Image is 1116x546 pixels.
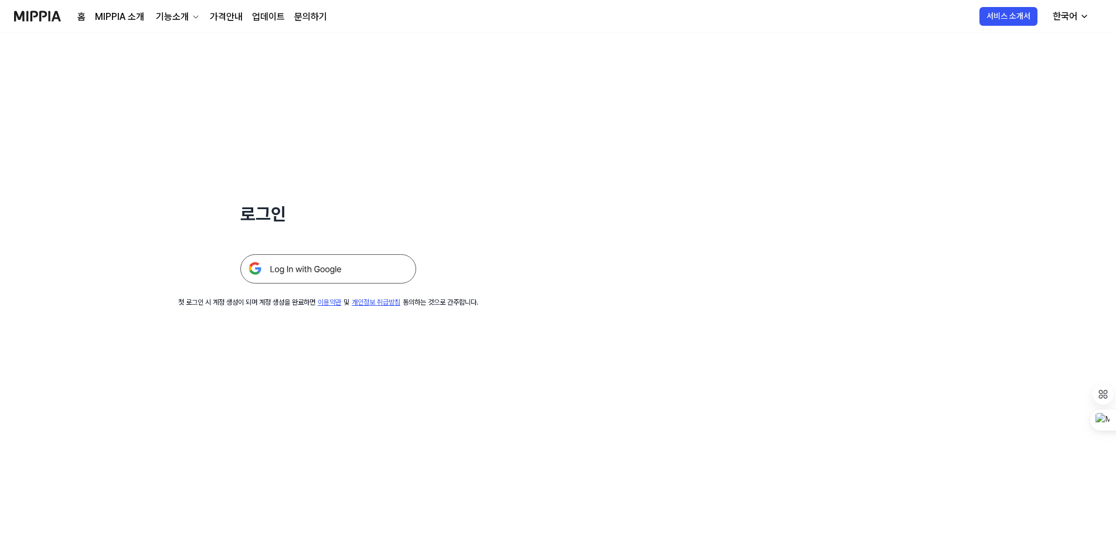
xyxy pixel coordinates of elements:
a: 개인정보 취급방침 [352,298,400,306]
a: MIPPIA 소개 [95,10,144,24]
a: 업데이트 [252,10,285,24]
a: 홈 [77,10,86,24]
a: 문의하기 [294,10,327,24]
button: 한국어 [1043,5,1096,28]
a: 이용약관 [318,298,341,306]
div: 한국어 [1050,9,1080,23]
h1: 로그인 [240,202,416,226]
div: 첫 로그인 시 계정 생성이 되며 계정 생성을 완료하면 및 동의하는 것으로 간주합니다. [178,298,478,308]
button: 서비스 소개서 [979,7,1037,26]
img: 구글 로그인 버튼 [240,254,416,284]
a: 가격안내 [210,10,243,24]
div: 기능소개 [154,10,191,24]
button: 기능소개 [154,10,200,24]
